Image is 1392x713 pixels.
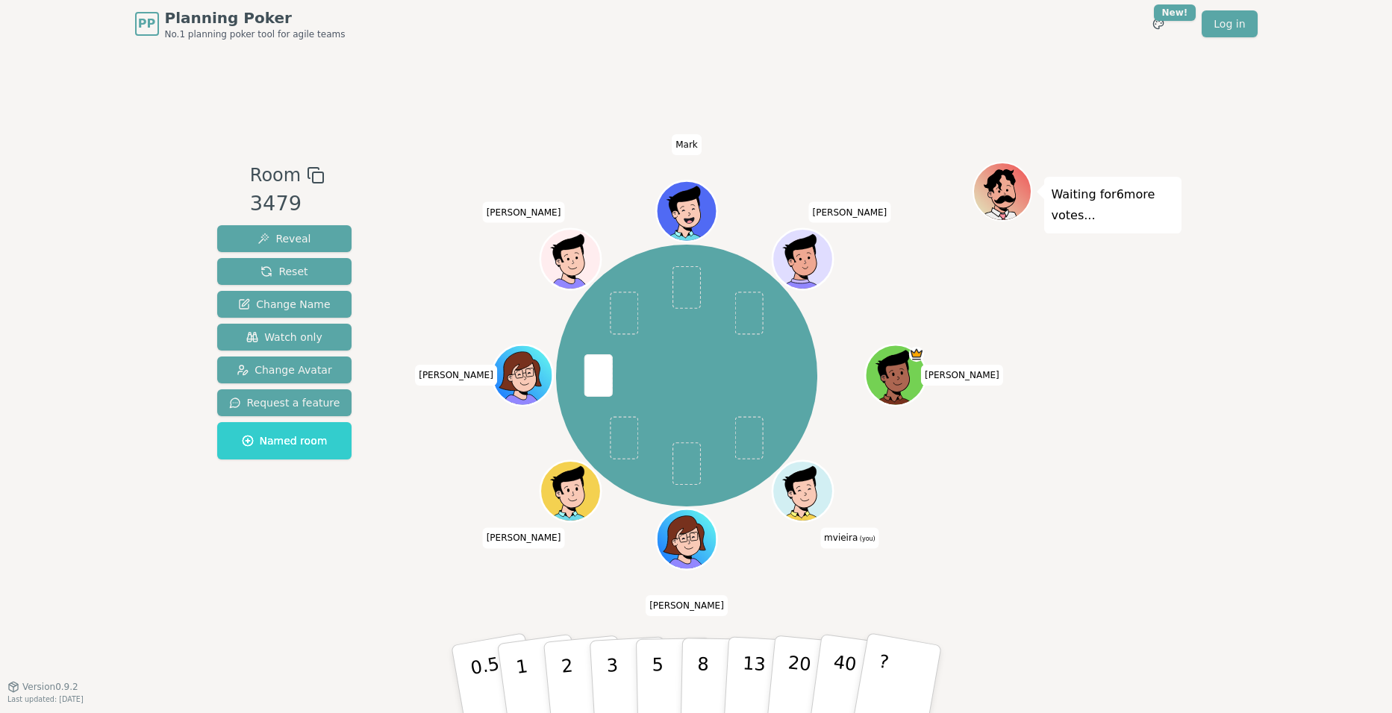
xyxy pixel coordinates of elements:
button: Change Name [217,291,352,318]
a: Log in [1202,10,1257,37]
span: (you) [858,536,876,543]
span: Planning Poker [165,7,346,28]
div: New! [1154,4,1196,21]
span: Rafael is the host [909,347,924,362]
span: Reveal [258,231,310,246]
span: Change Avatar [237,362,332,377]
p: Waiting for 6 more votes... [1052,184,1174,226]
span: Click to change your name [820,528,879,549]
span: Named room [242,433,328,448]
span: Click to change your name [483,202,565,223]
span: Click to change your name [483,528,565,549]
div: 3479 [250,189,325,219]
span: Click to change your name [672,134,702,155]
button: Version0.9.2 [7,681,78,693]
span: Click to change your name [921,365,1003,386]
button: Click to change your avatar [774,463,831,520]
span: Change Name [238,297,330,312]
a: PPPlanning PokerNo.1 planning poker tool for agile teams [135,7,346,40]
span: PP [138,15,155,33]
span: Last updated: [DATE] [7,695,84,703]
span: Reset [260,264,308,279]
button: Reset [217,258,352,285]
span: Room [250,162,301,189]
button: Reveal [217,225,352,252]
span: Version 0.9.2 [22,681,78,693]
button: Named room [217,422,352,459]
button: Watch only [217,324,352,351]
span: Watch only [246,330,322,345]
span: Click to change your name [415,365,497,386]
button: Request a feature [217,389,352,416]
span: Request a feature [229,395,340,410]
button: Change Avatar [217,356,352,383]
span: No.1 planning poker tool for agile teams [165,28,346,40]
span: Click to change your name [646,595,728,616]
span: Click to change your name [809,202,891,223]
button: New! [1145,10,1172,37]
